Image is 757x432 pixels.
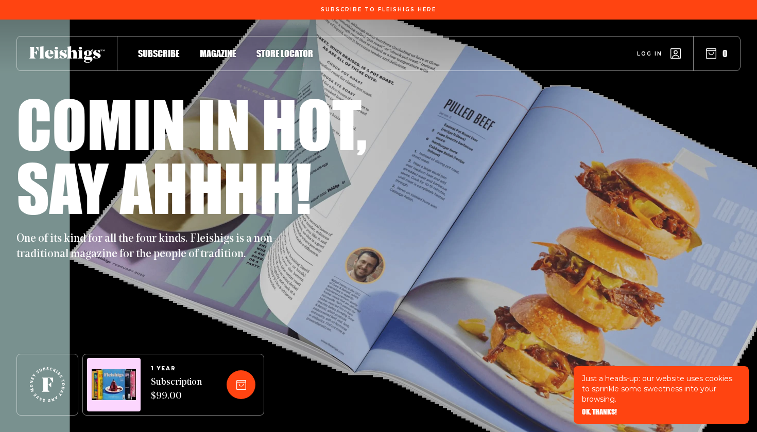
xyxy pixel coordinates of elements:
span: Store locator [256,48,313,59]
img: Magazines image [92,369,136,401]
a: 1 YEARSubscription $99.00 [151,366,202,404]
span: Subscribe To Fleishigs Here [321,7,436,13]
a: Magazine [200,46,236,60]
span: Subscribe [138,48,179,59]
h1: Comin in hot, [16,92,367,155]
a: Subscribe To Fleishigs Here [319,7,438,12]
a: Subscribe [138,46,179,60]
span: Magazine [200,48,236,59]
p: One of its kind for all the four kinds. Fleishigs is a non-traditional magazine for the people of... [16,231,284,262]
button: 0 [706,48,728,59]
span: Subscription $99.00 [151,376,202,404]
p: Just a heads-up: our website uses cookies to sprinkle some sweetness into your browsing. [582,373,741,404]
span: 1 YEAR [151,366,202,372]
button: OK, THANKS! [582,408,617,416]
h1: Say ahhhh! [16,155,312,219]
a: Store locator [256,46,313,60]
